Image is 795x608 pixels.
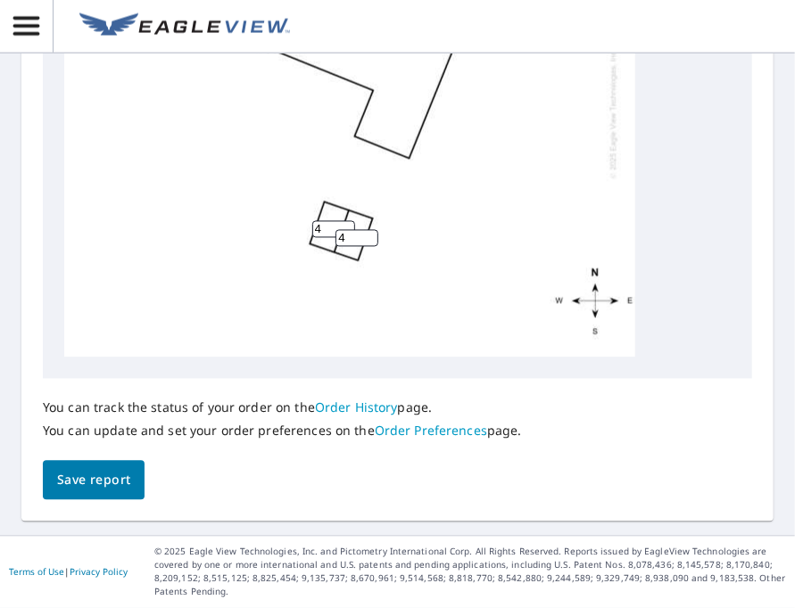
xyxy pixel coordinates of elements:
[154,546,786,599] p: © 2025 Eagle View Technologies, Inc. and Pictometry International Corp. All Rights Reserved. Repo...
[79,13,290,40] img: EV Logo
[375,423,487,440] a: Order Preferences
[43,400,522,416] p: You can track the status of your order on the page.
[57,470,130,492] span: Save report
[9,567,128,578] p: |
[9,566,64,579] a: Terms of Use
[43,461,145,501] button: Save report
[43,423,522,440] p: You can update and set your order preferences on the page.
[69,3,301,51] a: EV Logo
[70,566,128,579] a: Privacy Policy
[315,399,398,416] a: Order History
